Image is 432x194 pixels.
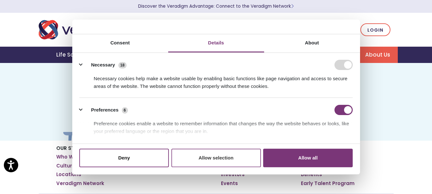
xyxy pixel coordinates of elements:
[357,47,398,63] a: About Us
[79,105,132,115] button: Preferences (6)
[263,149,353,167] button: Allow all
[221,171,245,178] a: Investors
[301,180,355,187] a: Early Talent Program
[79,70,353,90] div: Necessary cookies help make a website usable by enabling basic functions like page navigation and...
[221,180,238,187] a: Events
[79,115,353,135] div: Preference cookies enable a website to remember information that changes the way the website beha...
[168,34,264,52] a: Details
[91,106,119,114] label: Preferences
[79,60,130,70] button: Necessary (18)
[171,149,261,167] button: Allow selection
[49,47,102,63] a: Life Sciences
[72,34,168,52] a: Consent
[56,171,81,178] a: Locations
[39,19,127,40] img: Veradigm logo
[264,34,360,52] a: About
[56,154,87,160] a: Who We Are
[360,23,390,36] a: Login
[301,171,322,178] a: Benefits
[91,61,115,69] label: Necessary
[291,3,294,9] span: Learn More
[56,180,104,187] a: Veradigm Network
[79,149,169,167] button: Deny
[138,3,294,9] a: Discover the Veradigm Advantage: Connect to the Veradigm NetworkLearn More
[56,163,106,169] a: Culture and Values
